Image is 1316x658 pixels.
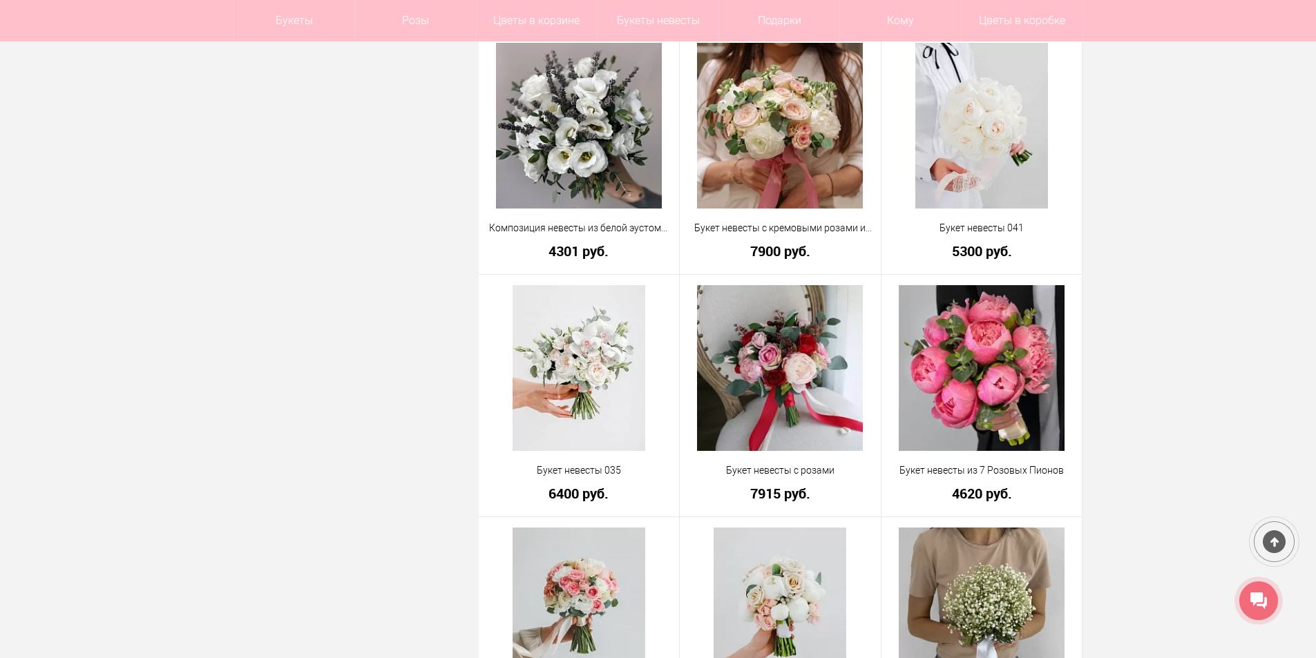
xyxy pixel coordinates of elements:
[488,463,671,478] a: Букет невесты 035
[697,285,863,451] img: Букет невесты с розами
[890,244,1074,258] a: 5300 руб.
[488,244,671,258] a: 4301 руб.
[890,463,1074,478] a: Букет невесты из 7 Розовых Пионов
[697,43,863,209] img: Букет невесты с кремовыми розами и пионами
[899,285,1065,451] img: Букет невесты из 7 Розовых Пионов
[689,244,872,258] a: 7900 руб.
[513,285,645,451] img: Букет невесты 035
[488,486,671,501] a: 6400 руб.
[890,486,1074,501] a: 4620 руб.
[689,463,872,478] a: Букет невесты с розами
[689,486,872,501] a: 7915 руб.
[689,221,872,235] a: Букет невесты с кремовыми розами и пионами
[488,221,671,235] a: Композиция невесты из белой эустомы и лаванды
[890,221,1074,235] a: Букет невесты 041
[915,43,1048,209] img: Букет невесты 041
[496,43,662,209] img: Композиция невесты из белой эустомы и лаванды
